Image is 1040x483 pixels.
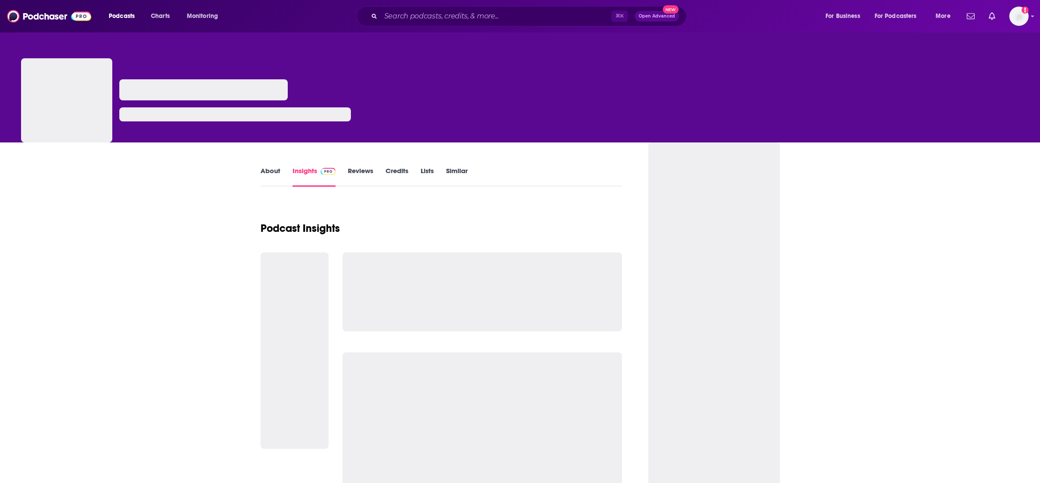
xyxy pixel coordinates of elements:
span: New [663,5,679,14]
span: Podcasts [109,10,135,22]
img: Podchaser - Follow, Share and Rate Podcasts [7,8,91,25]
span: Monitoring [187,10,218,22]
span: Charts [151,10,170,22]
span: ⌘ K [611,11,628,22]
button: open menu [181,9,229,23]
button: open menu [819,9,871,23]
a: Lists [421,167,434,187]
span: For Podcasters [875,10,917,22]
svg: Add a profile image [1022,7,1029,14]
span: For Business [826,10,860,22]
a: Show notifications dropdown [985,9,999,24]
button: Open AdvancedNew [635,11,679,21]
a: Credits [386,167,408,187]
a: Similar [446,167,468,187]
a: InsightsPodchaser Pro [293,167,336,187]
a: Show notifications dropdown [963,9,978,24]
a: Charts [145,9,175,23]
input: Search podcasts, credits, & more... [381,9,611,23]
span: Logged in as itang [1009,7,1029,26]
button: Show profile menu [1009,7,1029,26]
span: More [936,10,951,22]
button: open menu [869,9,929,23]
span: Open Advanced [639,14,675,18]
img: User Profile [1009,7,1029,26]
button: open menu [929,9,961,23]
a: Reviews [348,167,373,187]
img: Podchaser Pro [321,168,336,175]
div: Search podcasts, credits, & more... [365,6,695,26]
a: About [261,167,280,187]
h1: Podcast Insights [261,222,340,235]
button: open menu [103,9,146,23]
